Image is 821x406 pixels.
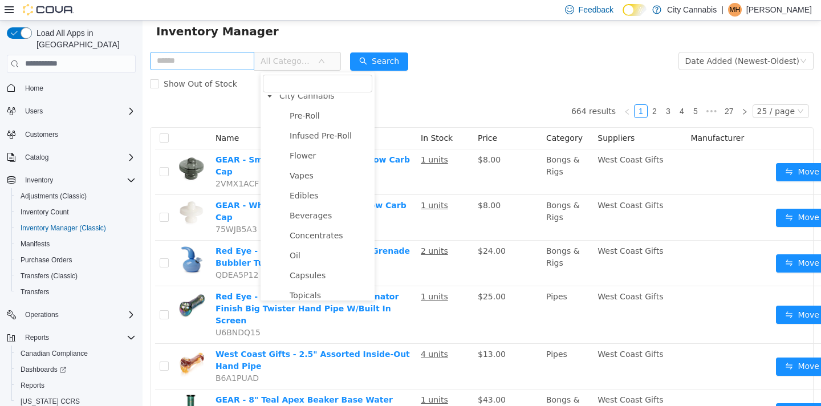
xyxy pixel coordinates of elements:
[35,225,64,253] img: Red Eye - 6" Periwinkle Blue Hand Grenade Bubbler Tube hero shot
[16,269,136,283] span: Transfers (Classic)
[399,220,450,266] td: Bongs & Rigs
[429,84,473,98] li: 664 results
[25,333,49,342] span: Reports
[21,239,50,249] span: Manifests
[16,363,71,376] a: Dashboards
[335,329,363,338] span: $13.00
[21,104,47,118] button: Users
[278,271,306,281] u: 1 units
[25,84,43,93] span: Home
[16,253,136,267] span: Purchase Orders
[73,271,256,304] a: Red Eye - 4.5" Green Metallic Terminator Finish Big Twister Hand Pipe W/Built In Screen
[25,176,53,185] span: Inventory
[2,172,140,188] button: Inventory
[144,168,230,183] span: Edibles
[11,252,140,268] button: Purchase Orders
[579,84,595,97] a: 27
[455,329,521,338] span: West Coast Gifts
[147,230,158,239] span: Oil
[546,84,560,98] li: 5
[633,188,686,206] button: icon: swapMove
[32,27,136,50] span: Load All Apps in [GEOGRAPHIC_DATA]
[21,255,72,265] span: Purchase Orders
[721,3,724,17] p: |
[147,151,171,160] span: Vapes
[144,247,230,263] span: Capsules
[16,221,111,235] a: Inventory Manager (Classic)
[21,82,48,95] a: Home
[455,135,521,144] span: West Coast Gifts
[491,84,505,98] li: 1
[21,381,44,390] span: Reports
[615,84,652,97] div: 25 / page
[73,250,116,259] span: QDEA5P12
[144,208,230,223] span: Concentrates
[481,88,488,95] i: icon: left
[278,180,306,189] u: 1 units
[147,91,177,100] span: Pre-Roll
[147,210,201,220] span: Concentrates
[278,375,306,384] u: 1 units
[73,159,116,168] span: 2VMX1ACF
[35,270,64,299] img: Red Eye - 4.5" Green Metallic Terminator Finish Big Twister Hand Pipe W/Built In Screen hero shot
[455,226,521,235] span: West Coast Gifts
[25,107,43,116] span: Users
[35,133,64,162] img: GEAR - Smoke Sci Directional Air Flow Carb Cap hero shot
[144,128,230,143] span: Flower
[21,192,87,201] span: Adjustments (Classic)
[21,397,80,406] span: [US_STATE] CCRS
[335,375,363,384] span: $43.00
[16,237,136,251] span: Manifests
[21,104,136,118] span: Users
[73,180,264,201] a: GEAR - White Sci Directional Air Flow Carb Cap
[623,4,647,16] input: Dark Mode
[14,2,143,20] span: Inventory Manager
[335,180,358,189] span: $8.00
[21,331,54,344] button: Reports
[11,284,140,300] button: Transfers
[21,151,136,164] span: Catalog
[208,32,266,50] button: icon: searchSearch
[73,204,115,213] span: 75WJB5A3
[147,190,189,200] span: Beverages
[578,84,595,98] li: 27
[21,127,136,141] span: Customers
[506,84,518,97] a: 2
[147,111,209,120] span: Infused Pre-Roll
[730,3,741,17] span: MH
[124,73,130,79] i: icon: caret-down
[16,221,136,235] span: Inventory Manager (Classic)
[144,108,230,123] span: Infused Pre-Roll
[120,54,230,72] input: filter select
[667,3,717,17] p: City Cannabis
[519,84,532,97] a: 3
[144,267,230,283] span: Topicals
[17,59,99,68] span: Show Out of Stock
[633,143,686,161] button: icon: swapMove
[11,268,140,284] button: Transfers (Classic)
[73,307,118,316] span: U6BNDQ15
[16,347,136,360] span: Canadian Compliance
[399,129,450,174] td: Bongs & Rigs
[16,379,136,392] span: Reports
[399,266,450,323] td: Pipes
[35,373,64,402] img: GEAR - 8" Teal Apex Beaker Base Water Pipe hero shot
[16,189,91,203] a: Adjustments (Classic)
[657,37,664,45] i: icon: down
[73,353,116,362] span: B6A1PUAD
[399,323,450,369] td: Pipes
[2,149,140,165] button: Catalog
[16,347,92,360] a: Canadian Compliance
[21,208,69,217] span: Inventory Count
[455,180,521,189] span: West Coast Gifts
[655,87,661,95] i: icon: down
[455,375,521,384] span: West Coast Gifts
[633,285,686,303] button: icon: swapMove
[11,346,140,362] button: Canadian Compliance
[478,84,491,98] li: Previous Page
[21,308,136,322] span: Operations
[16,189,136,203] span: Adjustments (Classic)
[21,331,136,344] span: Reports
[21,173,58,187] button: Inventory
[147,131,173,140] span: Flower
